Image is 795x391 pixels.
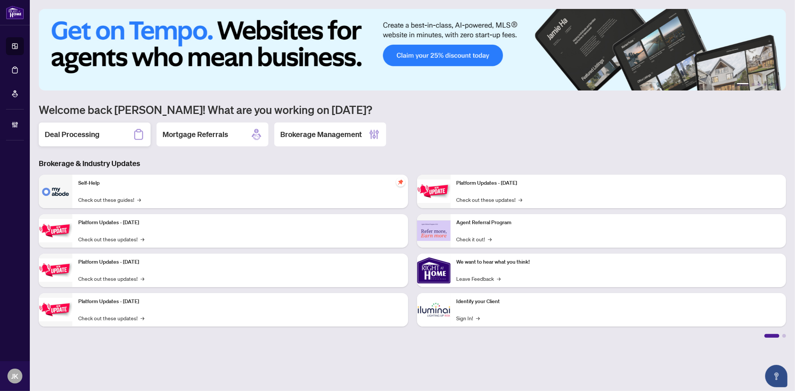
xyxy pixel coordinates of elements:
p: Platform Updates - [DATE] [78,258,402,266]
p: Platform Updates - [DATE] [78,219,402,227]
a: Check out these updates!→ [78,235,144,243]
img: Platform Updates - June 23, 2025 [417,179,451,203]
span: → [141,235,144,243]
img: Platform Updates - September 16, 2025 [39,219,72,242]
span: → [141,314,144,322]
p: Self-Help [78,179,402,187]
img: Platform Updates - July 8, 2025 [39,298,72,321]
span: pushpin [396,178,405,187]
a: Check out these updates!→ [457,195,523,204]
button: 4 [764,83,767,86]
img: Agent Referral Program [417,220,451,241]
h2: Brokerage Management [280,129,362,140]
span: JK [12,371,19,381]
p: Agent Referral Program [457,219,780,227]
button: 3 [758,83,761,86]
img: logo [6,6,24,19]
button: Open asap [765,365,788,387]
h2: Mortgage Referrals [163,129,228,140]
a: Leave Feedback→ [457,274,501,283]
p: Identify your Client [457,298,780,306]
a: Check out these updates!→ [78,314,144,322]
button: 2 [752,83,755,86]
button: 5 [770,83,773,86]
a: Check out these guides!→ [78,195,141,204]
h3: Brokerage & Industry Updates [39,158,786,169]
a: Sign In!→ [457,314,480,322]
span: → [476,314,480,322]
span: → [141,274,144,283]
button: 6 [776,83,779,86]
p: We want to hear what you think! [457,258,780,266]
p: Platform Updates - [DATE] [457,179,780,187]
a: Check out these updates!→ [78,274,144,283]
span: → [488,235,492,243]
span: → [519,195,523,204]
img: Platform Updates - July 21, 2025 [39,258,72,282]
h1: Welcome back [PERSON_NAME]! What are you working on [DATE]? [39,102,786,117]
p: Platform Updates - [DATE] [78,298,402,306]
span: → [137,195,141,204]
img: Self-Help [39,175,72,208]
img: Slide 0 [39,9,786,90]
img: We want to hear what you think! [417,254,451,287]
h2: Deal Processing [45,129,100,140]
a: Check it out!→ [457,235,492,243]
span: → [497,274,501,283]
button: 1 [737,83,749,86]
img: Identify your Client [417,293,451,327]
